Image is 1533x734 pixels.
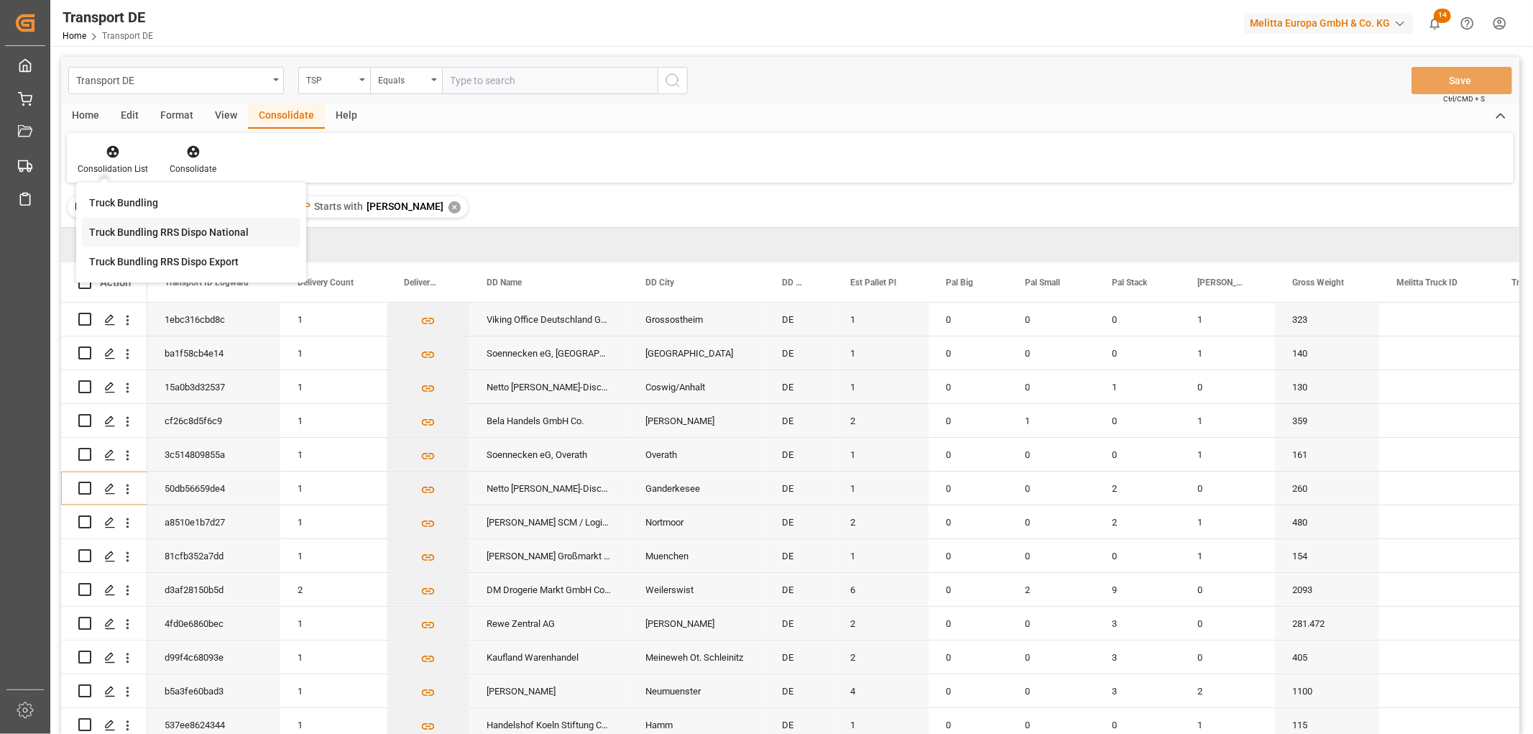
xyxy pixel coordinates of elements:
[1292,277,1344,288] span: Gross Weight
[280,336,387,370] div: 1
[61,641,147,674] div: Press SPACE to select this row.
[469,573,628,606] div: DM Drogerie Markt GmbH Co KG
[61,472,147,505] div: Press SPACE to select this row.
[1095,404,1180,437] div: 0
[1095,573,1180,606] div: 9
[929,438,1008,471] div: 0
[147,539,280,572] div: 81cfb352a7dd
[929,303,1008,336] div: 0
[1095,607,1180,640] div: 3
[765,505,833,538] div: DE
[89,225,249,240] div: Truck Bundling RRS Dispo National
[628,573,765,606] div: Weilerswist
[628,674,765,707] div: Neumuenster
[147,370,280,403] div: 15a0b3d32537
[280,573,387,606] div: 2
[1180,438,1275,471] div: 1
[1095,303,1180,336] div: 0
[280,370,387,403] div: 1
[765,472,833,505] div: DE
[61,607,147,641] div: Press SPACE to select this row.
[765,607,833,640] div: DE
[929,674,1008,707] div: 0
[61,336,147,370] div: Press SPACE to select this row.
[89,196,158,211] div: Truck Bundling
[929,404,1008,437] div: 0
[469,472,628,505] div: Netto [PERSON_NAME]-Discount
[78,162,148,175] div: Consolidation List
[1095,674,1180,707] div: 3
[929,505,1008,538] div: 0
[1180,607,1275,640] div: 0
[147,336,280,370] div: ba1f58cb4e14
[63,6,153,28] div: Transport DE
[280,438,387,471] div: 1
[628,539,765,572] div: Muenchen
[1095,336,1180,370] div: 0
[1451,7,1483,40] button: Help Center
[280,539,387,572] div: 1
[628,607,765,640] div: [PERSON_NAME]
[280,303,387,336] div: 1
[1275,573,1379,606] div: 2093
[1443,93,1485,104] span: Ctrl/CMD + S
[306,70,355,87] div: TSP
[628,438,765,471] div: Overath
[61,404,147,438] div: Press SPACE to select this row.
[1095,641,1180,674] div: 3
[1095,505,1180,538] div: 2
[1025,277,1060,288] span: Pal Small
[204,104,248,129] div: View
[1275,336,1379,370] div: 140
[1180,336,1275,370] div: 1
[469,607,628,640] div: Rewe Zentral AG
[469,404,628,437] div: Bela Handels GmbH Co.
[378,70,427,87] div: Equals
[628,505,765,538] div: Nortmoor
[1095,370,1180,403] div: 1
[1275,303,1379,336] div: 323
[469,505,628,538] div: [PERSON_NAME] SCM / Logistik
[280,607,387,640] div: 1
[469,539,628,572] div: [PERSON_NAME] Großmarkt GmbH
[61,370,147,404] div: Press SPACE to select this row.
[325,104,368,129] div: Help
[280,641,387,674] div: 1
[833,539,929,572] div: 1
[1095,472,1180,505] div: 2
[929,573,1008,606] div: 0
[929,336,1008,370] div: 0
[765,370,833,403] div: DE
[404,277,439,288] span: Delivery List
[645,277,674,288] span: DD City
[1008,505,1095,538] div: 0
[833,336,929,370] div: 1
[1180,303,1275,336] div: 1
[1008,404,1095,437] div: 1
[833,438,929,471] div: 1
[765,303,833,336] div: DE
[314,201,363,212] span: Starts with
[1275,539,1379,572] div: 154
[442,67,658,94] input: Type to search
[1275,674,1379,707] div: 1100
[63,31,86,41] a: Home
[280,472,387,505] div: 1
[469,438,628,471] div: Soennecken eG, Overath
[1008,438,1095,471] div: 0
[1434,9,1451,23] span: 14
[280,674,387,707] div: 1
[487,277,522,288] span: DD Name
[1180,404,1275,437] div: 1
[1180,539,1275,572] div: 1
[147,404,280,437] div: cf26c8d5f6c9
[147,641,280,674] div: d99f4c68093e
[929,641,1008,674] div: 0
[1275,370,1379,403] div: 130
[1008,539,1095,572] div: 0
[367,201,443,212] span: [PERSON_NAME]
[765,438,833,471] div: DE
[1180,505,1275,538] div: 1
[628,472,765,505] div: Ganderkesee
[298,277,354,288] span: Delivery Count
